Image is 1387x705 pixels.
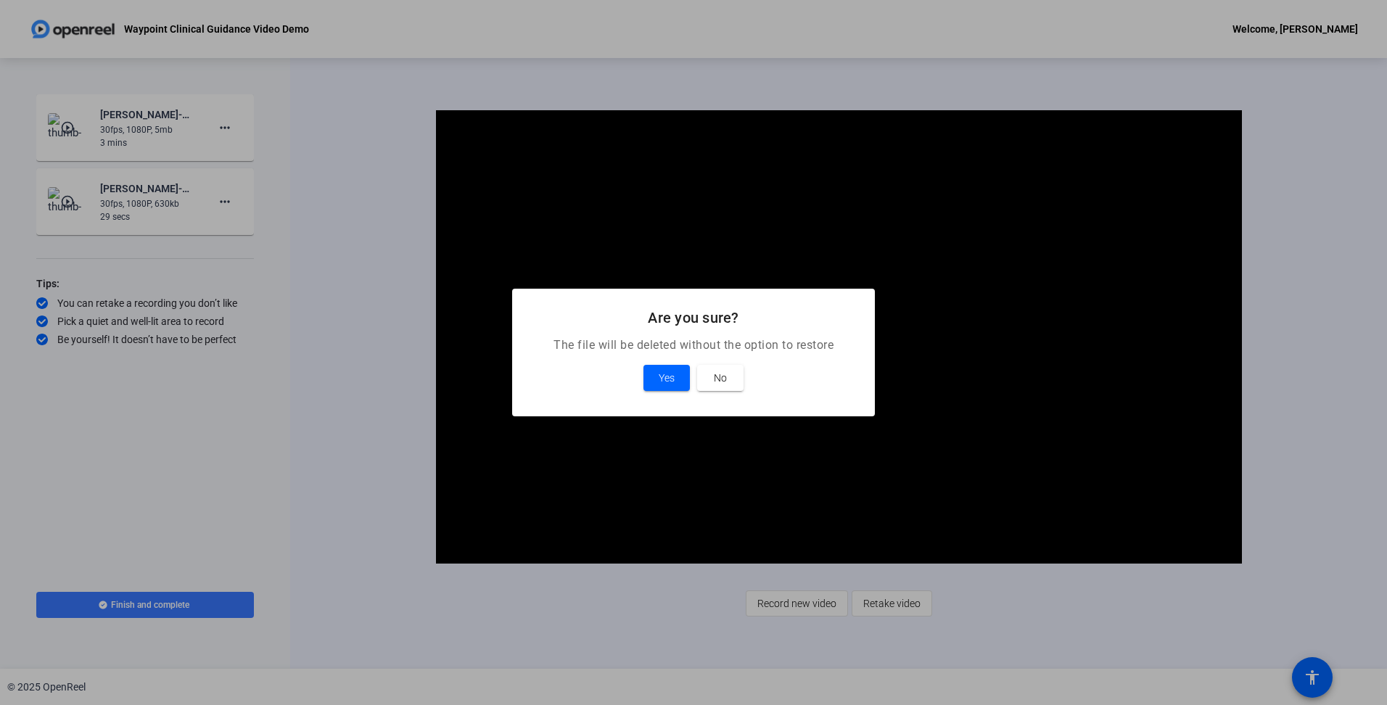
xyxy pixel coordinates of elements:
[714,369,727,387] span: No
[530,306,857,329] h2: Are you sure?
[643,365,690,391] button: Yes
[530,337,857,354] p: The file will be deleted without the option to restore
[659,369,675,387] span: Yes
[697,365,744,391] button: No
